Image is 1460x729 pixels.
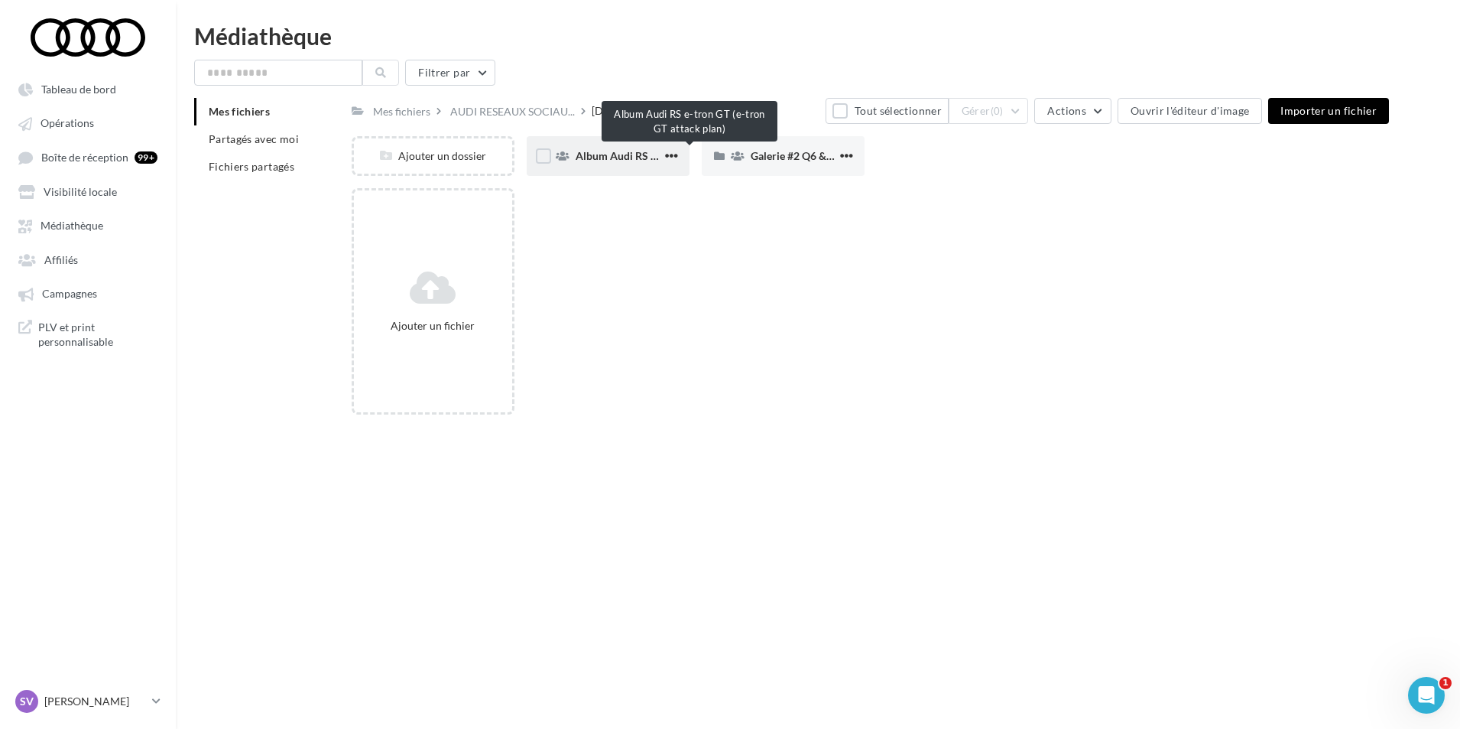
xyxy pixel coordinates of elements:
[38,320,157,350] span: PLV et print personnalisable
[41,83,116,96] span: Tableau de bord
[9,314,167,356] a: PLV et print personnalisable
[450,104,575,119] span: AUDI RESEAUX SOCIAU...
[354,148,512,164] div: Ajouter un dossier
[44,185,117,198] span: Visibilité locale
[12,687,164,716] a: SV [PERSON_NAME]
[44,253,78,266] span: Affiliés
[41,117,94,130] span: Opérations
[41,220,103,233] span: Médiathèque
[751,149,927,162] span: Galerie #2 Q6 & A6 SB - Shooting NV
[209,132,299,145] span: Partagés avec moi
[9,246,167,273] a: Affiliés
[826,98,948,124] button: Tout sélectionner
[135,151,157,164] div: 99+
[44,694,146,709] p: [PERSON_NAME]
[1118,98,1262,124] button: Ouvrir l'éditeur d'image
[42,288,97,301] span: Campagnes
[1034,98,1111,124] button: Actions
[991,105,1004,117] span: (0)
[20,694,34,709] span: SV
[9,177,167,205] a: Visibilité locale
[209,160,294,173] span: Fichiers partagés
[405,60,495,86] button: Filtrer par
[194,24,1442,47] div: Médiathèque
[1408,677,1445,714] iframe: Intercom live chat
[373,104,430,119] div: Mes fichiers
[41,151,128,164] span: Boîte de réception
[592,103,625,119] div: [DATE]
[1268,98,1389,124] button: Importer un fichier
[1439,677,1452,689] span: 1
[602,101,777,142] div: Album Audi RS e-tron GT (e-tron GT attack plan)
[576,149,806,162] span: Album Audi RS e-tron GT (e-tron GT attack plan)
[9,279,167,307] a: Campagnes
[9,143,167,171] a: Boîte de réception 99+
[360,318,506,334] div: Ajouter un fichier
[949,98,1029,124] button: Gérer(0)
[9,109,167,136] a: Opérations
[9,75,167,103] a: Tableau de bord
[1047,104,1085,117] span: Actions
[9,211,167,239] a: Médiathèque
[209,105,270,118] span: Mes fichiers
[1280,104,1377,117] span: Importer un fichier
